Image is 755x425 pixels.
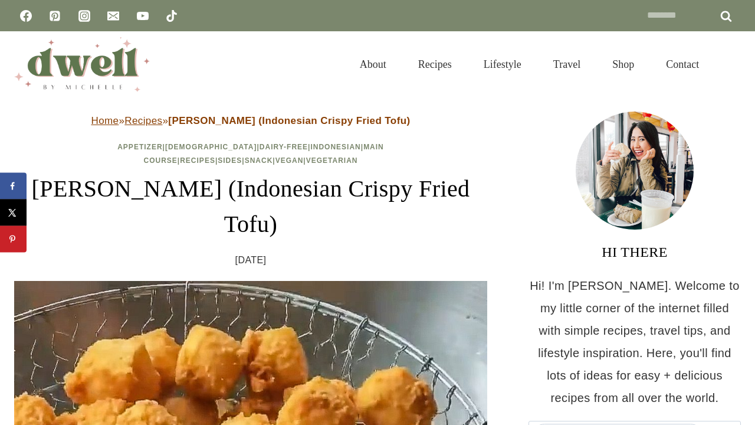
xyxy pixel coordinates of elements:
[131,4,155,28] a: YouTube
[468,44,537,85] a: Lifestyle
[650,44,715,85] a: Contact
[101,4,125,28] a: Email
[310,143,360,151] a: Indonesian
[117,143,162,151] a: Appetizer
[14,4,38,28] a: Facebook
[124,115,162,126] a: Recipes
[235,251,267,269] time: [DATE]
[91,115,410,126] span: » »
[306,156,358,165] a: Vegetarian
[344,44,402,85] a: About
[260,143,308,151] a: Dairy-Free
[91,115,119,126] a: Home
[165,143,257,151] a: [DEMOGRAPHIC_DATA]
[402,44,468,85] a: Recipes
[73,4,96,28] a: Instagram
[537,44,596,85] a: Travel
[117,143,384,165] span: | | | | | | | | |
[596,44,650,85] a: Shop
[245,156,273,165] a: Snack
[14,37,150,91] img: DWELL by michelle
[180,156,215,165] a: Recipes
[275,156,304,165] a: Vegan
[43,4,67,28] a: Pinterest
[344,44,715,85] nav: Primary Navigation
[528,241,741,263] h3: HI THERE
[528,274,741,409] p: Hi! I'm [PERSON_NAME]. Welcome to my little corner of the internet filled with simple recipes, tr...
[14,171,487,242] h1: [PERSON_NAME] (Indonesian Crispy Fried Tofu)
[721,54,741,74] button: View Search Form
[218,156,242,165] a: Sides
[168,115,410,126] strong: [PERSON_NAME] (Indonesian Crispy Fried Tofu)
[160,4,183,28] a: TikTok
